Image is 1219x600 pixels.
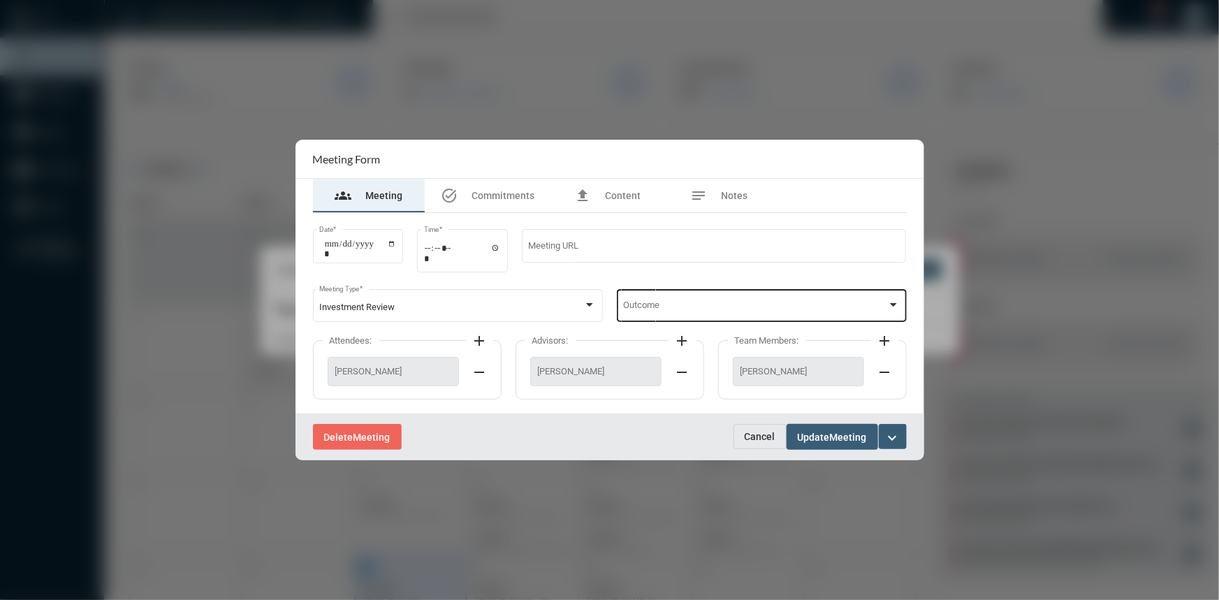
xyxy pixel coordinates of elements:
span: Cancel [745,431,775,442]
mat-icon: remove [674,364,691,381]
label: Attendees: [323,335,379,346]
mat-icon: remove [877,364,893,381]
span: Meeting [365,190,402,201]
label: Advisors: [525,335,576,346]
span: [PERSON_NAME] [538,366,654,376]
mat-icon: file_upload [574,187,591,204]
mat-icon: remove [472,364,488,381]
span: Investment Review [319,302,395,312]
button: DeleteMeeting [313,424,402,450]
label: Team Members: [728,335,806,346]
span: [PERSON_NAME] [740,366,856,376]
button: Cancel [733,424,787,449]
span: Update [798,432,830,443]
mat-icon: add [472,332,488,349]
mat-icon: notes [691,187,708,204]
span: Content [605,190,641,201]
button: UpdateMeeting [787,424,878,450]
mat-icon: add [674,332,691,349]
mat-icon: expand_more [884,430,901,446]
span: Notes [722,190,748,201]
span: [PERSON_NAME] [335,366,451,376]
h2: Meeting Form [313,152,381,166]
mat-icon: task_alt [441,187,458,204]
span: Meeting [830,432,867,443]
span: Delete [324,432,353,443]
mat-icon: add [877,332,893,349]
mat-icon: groups [335,187,351,204]
span: Meeting [353,432,390,443]
span: Commitments [472,190,535,201]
